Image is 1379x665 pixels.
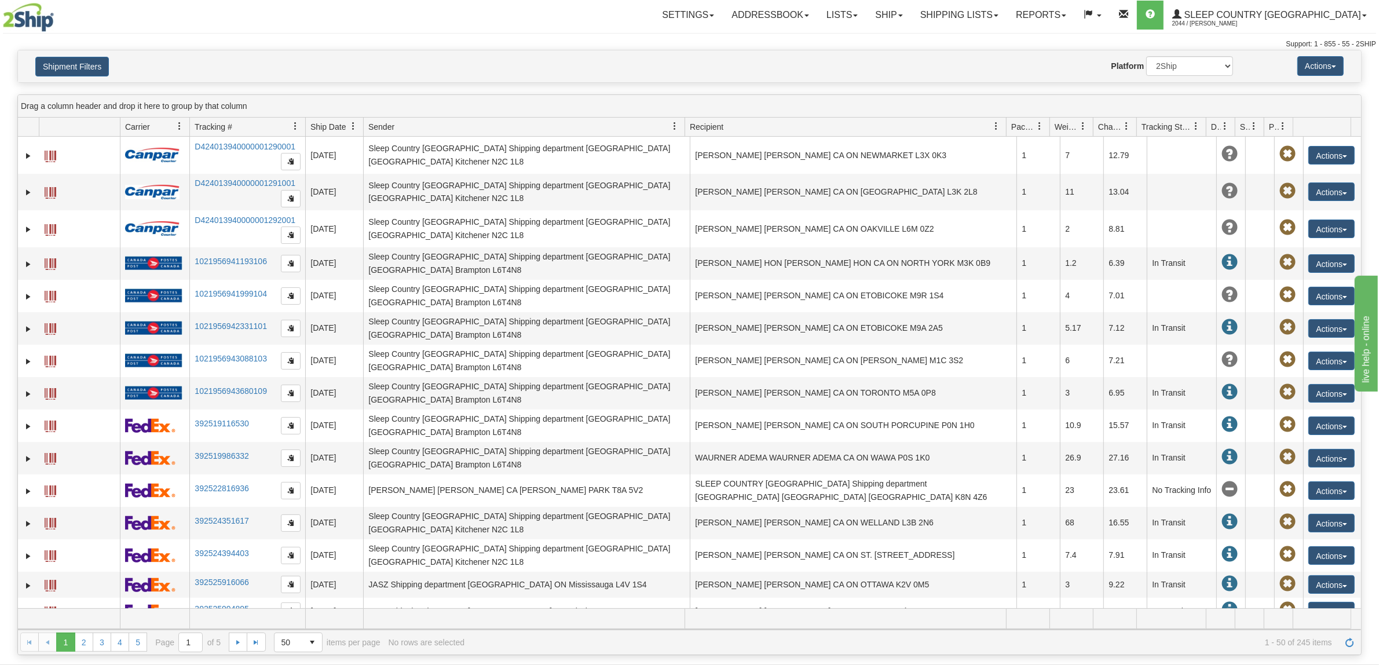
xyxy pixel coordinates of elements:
[1103,247,1147,280] td: 6.39
[1279,146,1296,162] span: Pickup Not Assigned
[305,247,363,280] td: [DATE]
[195,516,248,525] a: 392524351617
[1308,352,1355,370] button: Actions
[305,137,363,174] td: [DATE]
[281,637,297,648] span: 50
[23,224,34,235] a: Expand
[1103,345,1147,377] td: 7.21
[1147,377,1216,410] td: In Transit
[1060,442,1103,474] td: 26.9
[35,57,109,76] button: Shipment Filters
[281,153,301,170] button: Copy to clipboard
[195,354,267,363] a: 1021956943088103
[653,1,723,30] a: Settings
[1060,539,1103,572] td: 7.4
[690,539,1016,572] td: [PERSON_NAME] [PERSON_NAME] CA ON ST. [STREET_ADDRESS]
[23,550,34,562] a: Expand
[690,377,1016,410] td: [PERSON_NAME] [PERSON_NAME] CA ON TORONTO M5A 0P8
[1308,287,1355,305] button: Actions
[281,514,301,532] button: Copy to clipboard
[23,606,34,617] a: Expand
[195,215,295,225] a: D424013940000001292001
[125,386,182,400] img: 20 - Canada Post
[23,388,34,400] a: Expand
[1147,539,1216,572] td: In Transit
[1016,174,1060,211] td: 1
[1164,1,1376,30] a: Sleep Country [GEOGRAPHIC_DATA] 2044 / [PERSON_NAME]
[281,226,301,244] button: Copy to clipboard
[1060,312,1103,345] td: 5.17
[305,210,363,247] td: [DATE]
[1016,474,1060,507] td: 1
[1103,442,1147,474] td: 27.16
[1279,352,1296,368] span: Pickup Not Assigned
[45,448,56,466] a: Label
[23,421,34,432] a: Expand
[1221,384,1238,400] span: In Transit
[1007,1,1075,30] a: Reports
[690,572,1016,598] td: [PERSON_NAME] [PERSON_NAME] CA ON OTTAWA K2V 0M5
[473,638,1332,647] span: 1 - 50 of 245 items
[303,633,322,652] span: select
[1279,481,1296,498] span: Pickup Not Assigned
[195,578,248,587] a: 392525916066
[305,507,363,539] td: [DATE]
[1060,345,1103,377] td: 6
[363,377,690,410] td: Sleep Country [GEOGRAPHIC_DATA] Shipping department [GEOGRAPHIC_DATA] [GEOGRAPHIC_DATA] Brampton ...
[195,484,248,493] a: 392522816936
[45,286,56,304] a: Label
[1016,442,1060,474] td: 1
[1147,312,1216,345] td: In Transit
[1308,481,1355,500] button: Actions
[363,247,690,280] td: Sleep Country [GEOGRAPHIC_DATA] Shipping department [GEOGRAPHIC_DATA] [GEOGRAPHIC_DATA] Brampton ...
[1016,377,1060,410] td: 1
[23,580,34,591] a: Expand
[1142,121,1192,133] span: Tracking Status
[1055,121,1079,133] span: Weight
[125,516,175,530] img: 2 - FedEx Express®
[1060,377,1103,410] td: 3
[1279,220,1296,236] span: Pickup Not Assigned
[1308,319,1355,338] button: Actions
[1016,345,1060,377] td: 1
[1103,572,1147,598] td: 9.22
[45,350,56,369] a: Label
[1221,220,1238,236] span: Unknown
[195,289,267,298] a: 1021956941999104
[1186,116,1206,136] a: Tracking Status filter column settings
[1147,572,1216,598] td: In Transit
[125,483,175,498] img: 2 - FedEx Express®
[1016,410,1060,442] td: 1
[125,288,182,303] img: 20 - Canada Post
[23,356,34,367] a: Expand
[363,507,690,539] td: Sleep Country [GEOGRAPHIC_DATA] Shipping department [GEOGRAPHIC_DATA] [GEOGRAPHIC_DATA] Kitchener...
[1060,474,1103,507] td: 23
[125,451,175,465] img: 2 - FedEx Express®
[912,1,1007,30] a: Shipping lists
[45,575,56,593] a: Label
[23,291,34,302] a: Expand
[195,386,267,396] a: 1021956943680109
[1279,602,1296,618] span: Pickup Not Assigned
[305,345,363,377] td: [DATE]
[1098,121,1122,133] span: Charge
[1016,312,1060,345] td: 1
[129,633,147,651] a: 5
[363,210,690,247] td: Sleep Country [GEOGRAPHIC_DATA] Shipping department [GEOGRAPHIC_DATA] [GEOGRAPHIC_DATA] Kitchener...
[281,417,301,434] button: Copy to clipboard
[363,410,690,442] td: Sleep Country [GEOGRAPHIC_DATA] Shipping department [GEOGRAPHIC_DATA] [GEOGRAPHIC_DATA] Brampton ...
[281,385,301,402] button: Copy to clipboard
[1147,442,1216,474] td: In Transit
[45,415,56,434] a: Label
[986,116,1006,136] a: Recipient filter column settings
[690,507,1016,539] td: [PERSON_NAME] [PERSON_NAME] CA ON WELLAND L3B 2N6
[1221,481,1238,498] span: No Tracking Info
[363,345,690,377] td: Sleep Country [GEOGRAPHIC_DATA] Shipping department [GEOGRAPHIC_DATA] [GEOGRAPHIC_DATA] Brampton ...
[690,210,1016,247] td: [PERSON_NAME] [PERSON_NAME] CA ON OAKVILLE L6M 0Z2
[1308,514,1355,532] button: Actions
[1016,572,1060,598] td: 1
[23,187,34,198] a: Expand
[305,442,363,474] td: [DATE]
[1221,287,1238,303] span: Unknown
[690,442,1016,474] td: WAURNER ADEMA WAURNER ADEMA CA ON WAWA P0S 1K0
